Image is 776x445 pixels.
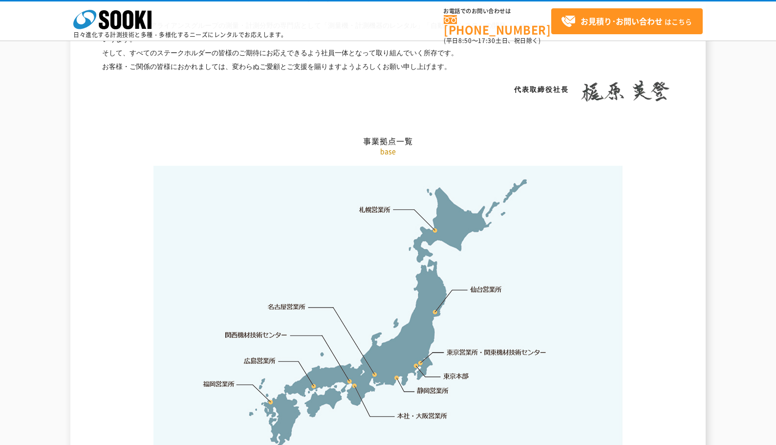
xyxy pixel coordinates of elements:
h2: 事業拠点一覧 [102,38,674,146]
a: 広島営業所 [244,356,276,365]
a: お見積り･お問い合わせはこちら [551,8,703,34]
p: 日々進化する計測技術と多種・多様化するニーズにレンタルでお応えします。 [73,32,287,38]
a: 仙台営業所 [470,285,502,294]
a: 札幌営業所 [359,204,391,214]
a: 福岡営業所 [203,379,235,389]
a: 東京営業所・関東機材技術センター [447,347,547,357]
a: 本社・大阪営業所 [396,411,448,421]
strong: お見積り･お問い合わせ [581,15,663,27]
p: base [102,146,674,156]
span: 8:50 [458,36,472,45]
span: 代表取締役社長 [514,86,569,93]
a: 関西機材技術センター [225,330,287,340]
span: (平日 ～ 土日、祝日除く) [444,36,540,45]
a: 名古屋営業所 [268,302,306,312]
span: 17:30 [478,36,496,45]
a: [PHONE_NUMBER] [444,15,551,35]
span: はこちら [561,14,692,29]
a: 静岡営業所 [417,386,449,396]
span: お電話でのお問い合わせは [444,8,551,14]
a: 東京本部 [444,372,469,381]
img: 梶原 英登 [576,80,674,102]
